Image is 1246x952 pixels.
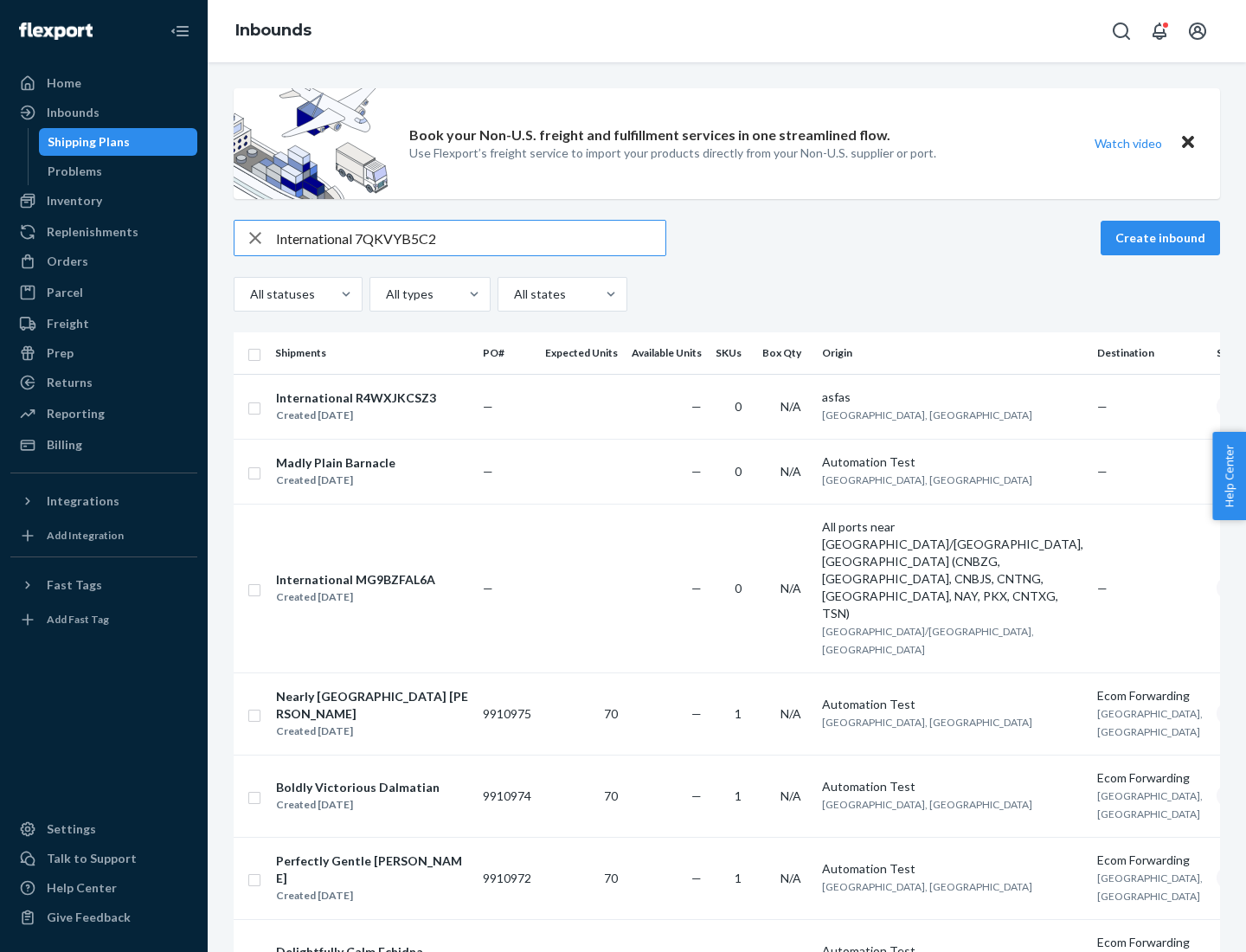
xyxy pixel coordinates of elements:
[276,688,468,723] div: Nearly [GEOGRAPHIC_DATA] [PERSON_NAME]
[735,706,742,721] span: 1
[822,880,1032,893] span: [GEOGRAPHIC_DATA], [GEOGRAPHIC_DATA]
[10,69,197,97] a: Home
[48,163,102,180] div: Problems
[235,21,311,40] a: Inbounds
[822,798,1032,811] span: [GEOGRAPHIC_DATA], [GEOGRAPHIC_DATA]
[19,23,93,40] img: Flexport logo
[10,815,197,843] a: Settings
[538,332,625,374] th: Expected Units
[39,158,198,185] a: Problems
[822,716,1032,729] span: [GEOGRAPHIC_DATA], [GEOGRAPHIC_DATA]
[10,339,197,367] a: Prep
[10,845,197,872] a: Talk to Support
[47,253,88,270] div: Orders
[1177,131,1199,156] button: Close
[1212,432,1246,520] button: Help Center
[780,706,801,721] span: N/A
[1097,872,1203,903] span: [GEOGRAPHIC_DATA], [GEOGRAPHIC_DATA]
[483,399,493,414] span: —
[1104,14,1139,48] button: Open Search Box
[822,625,1034,656] span: [GEOGRAPHIC_DATA]/[GEOGRAPHIC_DATA], [GEOGRAPHIC_DATA]
[735,399,742,414] span: 0
[735,464,742,479] span: 0
[47,850,137,867] div: Talk to Support
[822,860,1083,878] div: Automation Test
[409,125,890,145] p: Book your Non-U.S. freight and fulfillment services in one streamlined flow.
[512,286,514,303] input: All states
[268,332,476,374] th: Shipments
[1097,789,1203,820] span: [GEOGRAPHIC_DATA], [GEOGRAPHIC_DATA]
[10,522,197,550] a: Add Integration
[822,696,1083,713] div: Automation Test
[691,871,702,885] span: —
[47,576,102,594] div: Fast Tags
[780,464,801,479] span: N/A
[476,672,538,755] td: 9910975
[691,706,702,721] span: —
[47,315,89,332] div: Freight
[10,248,197,275] a: Orders
[691,399,702,414] span: —
[735,871,742,885] span: 1
[47,612,109,627] div: Add Fast Tag
[604,706,618,721] span: 70
[1142,14,1177,48] button: Open notifications
[48,133,130,151] div: Shipping Plans
[276,887,468,904] div: Created [DATE]
[276,221,665,255] input: Search inbounds by name, destination, msku...
[1083,131,1173,156] button: Watch video
[10,431,197,459] a: Billing
[10,369,197,396] a: Returns
[691,464,702,479] span: —
[755,332,815,374] th: Box Qty
[476,837,538,919] td: 9910972
[47,223,138,241] div: Replenishments
[476,755,538,837] td: 9910974
[276,852,468,887] div: Perfectly Gentle [PERSON_NAME]
[10,571,197,599] button: Fast Tags
[47,192,102,209] div: Inventory
[47,344,74,362] div: Prep
[822,453,1083,471] div: Automation Test
[276,389,436,407] div: International R4WXJKCSZ3
[409,145,936,162] p: Use Flexport’s freight service to import your products directly from your Non-U.S. supplier or port.
[47,436,82,453] div: Billing
[1097,687,1203,704] div: Ecom Forwarding
[735,788,742,803] span: 1
[483,581,493,595] span: —
[780,399,801,414] span: N/A
[1097,707,1203,738] span: [GEOGRAPHIC_DATA], [GEOGRAPHIC_DATA]
[10,400,197,428] a: Reporting
[822,778,1083,795] div: Automation Test
[276,779,440,796] div: Boldly Victorious Dalmatian
[604,871,618,885] span: 70
[10,487,197,515] button: Integrations
[1180,14,1215,48] button: Open account menu
[1090,332,1210,374] th: Destination
[822,408,1032,421] span: [GEOGRAPHIC_DATA], [GEOGRAPHIC_DATA]
[822,473,1032,486] span: [GEOGRAPHIC_DATA], [GEOGRAPHIC_DATA]
[780,581,801,595] span: N/A
[276,454,395,472] div: Madly Plain Barnacle
[47,879,117,897] div: Help Center
[691,788,702,803] span: —
[222,6,325,56] ol: breadcrumbs
[735,581,742,595] span: 0
[47,820,96,838] div: Settings
[10,606,197,634] a: Add Fast Tag
[1097,934,1203,951] div: Ecom Forwarding
[1101,221,1220,255] button: Create inbound
[248,286,250,303] input: All statuses
[1097,769,1203,787] div: Ecom Forwarding
[47,284,83,301] div: Parcel
[476,332,538,374] th: PO#
[709,332,755,374] th: SKUs
[822,389,1083,406] div: asfas
[625,332,709,374] th: Available Units
[815,332,1090,374] th: Origin
[483,464,493,479] span: —
[10,99,197,126] a: Inbounds
[10,187,197,215] a: Inventory
[276,796,440,814] div: Created [DATE]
